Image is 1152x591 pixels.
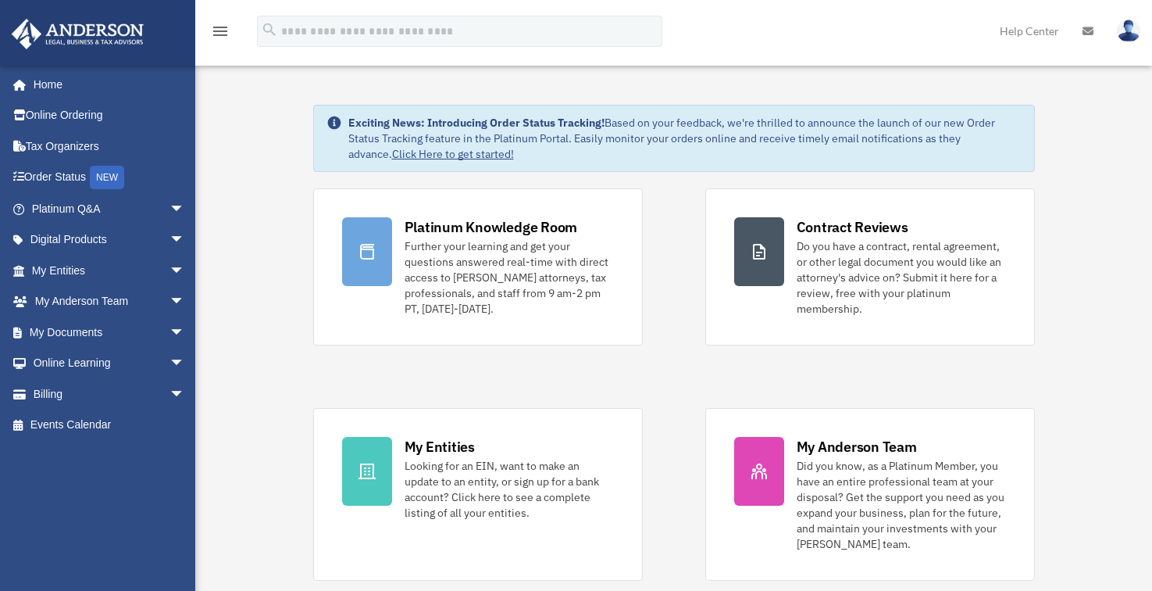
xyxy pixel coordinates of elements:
[169,193,201,225] span: arrow_drop_down
[11,255,209,286] a: My Entitiesarrow_drop_down
[1117,20,1140,42] img: User Pic
[348,116,605,130] strong: Exciting News: Introducing Order Status Tracking!
[11,69,201,100] a: Home
[11,131,209,162] a: Tax Organizers
[11,410,209,441] a: Events Calendar
[7,19,148,49] img: Anderson Advisors Platinum Portal
[11,162,209,194] a: Order StatusNEW
[169,255,201,287] span: arrow_drop_down
[169,224,201,256] span: arrow_drop_down
[211,27,230,41] a: menu
[11,100,209,131] a: Online Ordering
[797,437,917,457] div: My Anderson Team
[797,217,908,237] div: Contract Reviews
[261,21,278,38] i: search
[705,188,1035,346] a: Contract Reviews Do you have a contract, rental agreement, or other legal document you would like...
[11,317,209,348] a: My Documentsarrow_drop_down
[313,188,643,346] a: Platinum Knowledge Room Further your learning and get your questions answered real-time with dire...
[169,317,201,349] span: arrow_drop_down
[313,408,643,581] a: My Entities Looking for an EIN, want to make an update to an entity, or sign up for a bank accoun...
[90,166,124,189] div: NEW
[11,286,209,317] a: My Anderson Teamarrow_drop_down
[797,238,1006,317] div: Do you have a contract, rental agreement, or other legal document you would like an attorney's ad...
[169,348,201,380] span: arrow_drop_down
[348,115,1022,162] div: Based on your feedback, we're thrilled to announce the launch of our new Order Status Tracking fe...
[11,224,209,256] a: Digital Productsarrow_drop_down
[169,286,201,318] span: arrow_drop_down
[405,437,475,457] div: My Entities
[211,22,230,41] i: menu
[405,238,614,317] div: Further your learning and get your questions answered real-time with direct access to [PERSON_NAM...
[169,378,201,410] span: arrow_drop_down
[797,458,1006,552] div: Did you know, as a Platinum Member, you have an entire professional team at your disposal? Get th...
[11,378,209,410] a: Billingarrow_drop_down
[11,348,209,379] a: Online Learningarrow_drop_down
[11,193,209,224] a: Platinum Q&Aarrow_drop_down
[405,458,614,521] div: Looking for an EIN, want to make an update to an entity, or sign up for a bank account? Click her...
[705,408,1035,581] a: My Anderson Team Did you know, as a Platinum Member, you have an entire professional team at your...
[405,217,578,237] div: Platinum Knowledge Room
[392,147,514,161] a: Click Here to get started!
